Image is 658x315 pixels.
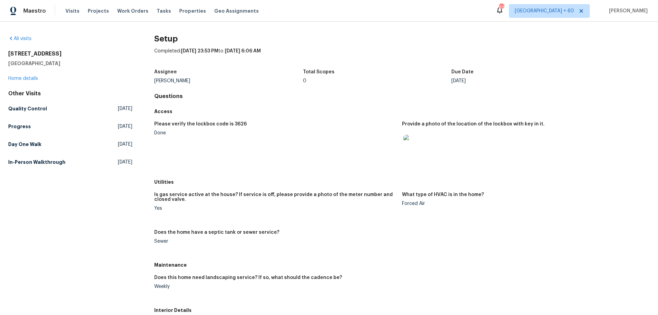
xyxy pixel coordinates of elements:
[8,105,47,112] h5: Quality Control
[214,8,259,14] span: Geo Assignments
[8,159,65,166] h5: In-Person Walkthrough
[8,60,132,67] h5: [GEOGRAPHIC_DATA]
[117,8,148,14] span: Work Orders
[23,8,46,14] span: Maestro
[157,9,171,13] span: Tasks
[303,78,452,83] div: 0
[118,105,132,112] span: [DATE]
[154,284,397,289] div: Weekly
[499,4,504,11] div: 679
[303,70,334,74] h5: Total Scopes
[8,50,132,57] h2: [STREET_ADDRESS]
[402,201,644,206] div: Forced Air
[154,192,397,202] h5: Is gas service active at the house? If service is off, please provide a photo of the meter number...
[154,239,397,244] div: Sewer
[154,48,650,65] div: Completed: to
[154,122,247,126] h5: Please verify the lockbox code is 3626
[154,70,177,74] h5: Assignee
[154,230,279,235] h5: Does the home have a septic tank or sewer service?
[8,156,132,168] a: In-Person Walkthrough[DATE]
[515,8,574,14] span: [GEOGRAPHIC_DATA] + 60
[88,8,109,14] span: Projects
[402,122,545,126] h5: Provide a photo of the location of the lockbox with key in it.
[402,192,484,197] h5: What type of HVAC is in the home?
[8,123,31,130] h5: Progress
[8,76,38,81] a: Home details
[154,262,650,268] h5: Maintenance
[154,307,650,314] h5: Interior Details
[8,102,132,115] a: Quality Control[DATE]
[154,108,650,115] h5: Access
[154,93,650,100] h4: Questions
[606,8,648,14] span: [PERSON_NAME]
[8,141,41,148] h5: Day One Walk
[154,206,397,211] div: Yes
[154,131,397,135] div: Done
[154,35,650,42] h2: Setup
[8,120,132,133] a: Progress[DATE]
[118,141,132,148] span: [DATE]
[118,123,132,130] span: [DATE]
[8,138,132,150] a: Day One Walk[DATE]
[181,49,218,53] span: [DATE] 23:53 PM
[179,8,206,14] span: Properties
[451,70,474,74] h5: Due Date
[8,36,32,41] a: All visits
[8,90,132,97] div: Other Visits
[118,159,132,166] span: [DATE]
[451,78,600,83] div: [DATE]
[65,8,80,14] span: Visits
[154,179,650,185] h5: Utilities
[225,49,261,53] span: [DATE] 6:06 AM
[154,78,303,83] div: [PERSON_NAME]
[154,275,342,280] h5: Does this home need landscaping service? If so, what should the cadence be?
